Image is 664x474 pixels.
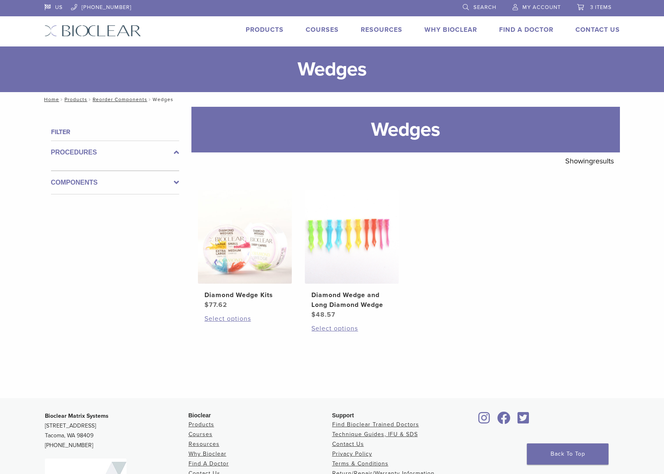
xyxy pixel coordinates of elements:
[305,190,399,284] img: Diamond Wedge and Long Diamond Wedge
[575,26,620,34] a: Contact Us
[590,4,612,11] span: 3 items
[311,311,335,319] bdi: 48.57
[306,26,339,34] a: Courses
[204,314,285,324] a: Select options for “Diamond Wedge Kits”
[44,25,141,37] img: Bioclear
[147,97,153,101] span: /
[191,107,620,152] h1: Wedges
[45,411,189,450] p: [STREET_ADDRESS] Tacoma, WA 98409 [PHONE_NUMBER]
[198,190,293,310] a: Diamond Wedge KitsDiamond Wedge Kits $77.62
[45,412,109,419] strong: Bioclear Matrix Systems
[424,26,477,34] a: Why Bioclear
[51,127,179,137] h4: Filter
[198,190,292,284] img: Diamond Wedge Kits
[246,26,284,34] a: Products
[64,97,87,102] a: Products
[476,417,493,425] a: Bioclear
[204,301,209,309] span: $
[42,97,59,102] a: Home
[59,97,64,101] span: /
[189,412,211,419] span: Bioclear
[204,301,227,309] bdi: 77.62
[304,190,400,320] a: Diamond Wedge and Long Diamond WedgeDiamond Wedge and Long Diamond Wedge $48.57
[527,443,608,465] a: Back To Top
[87,97,93,101] span: /
[204,290,285,300] h2: Diamond Wedge Kits
[93,97,147,102] a: Reorder Components
[332,450,372,457] a: Privacy Policy
[332,431,418,438] a: Technique Guides, IFU & SDS
[311,290,392,310] h2: Diamond Wedge and Long Diamond Wedge
[189,441,220,448] a: Resources
[332,421,419,428] a: Find Bioclear Trained Doctors
[332,460,389,467] a: Terms & Conditions
[499,26,553,34] a: Find A Doctor
[495,417,513,425] a: Bioclear
[189,421,214,428] a: Products
[311,324,392,333] a: Select options for “Diamond Wedge and Long Diamond Wedge”
[38,92,626,107] nav: Wedges
[565,152,614,170] p: Showing results
[332,412,354,419] span: Support
[332,441,364,448] a: Contact Us
[51,148,179,157] label: Procedures
[189,450,227,457] a: Why Bioclear
[189,431,213,438] a: Courses
[311,311,316,319] span: $
[361,26,402,34] a: Resources
[473,4,496,11] span: Search
[51,178,179,187] label: Components
[522,4,561,11] span: My Account
[189,460,229,467] a: Find A Doctor
[515,417,532,425] a: Bioclear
